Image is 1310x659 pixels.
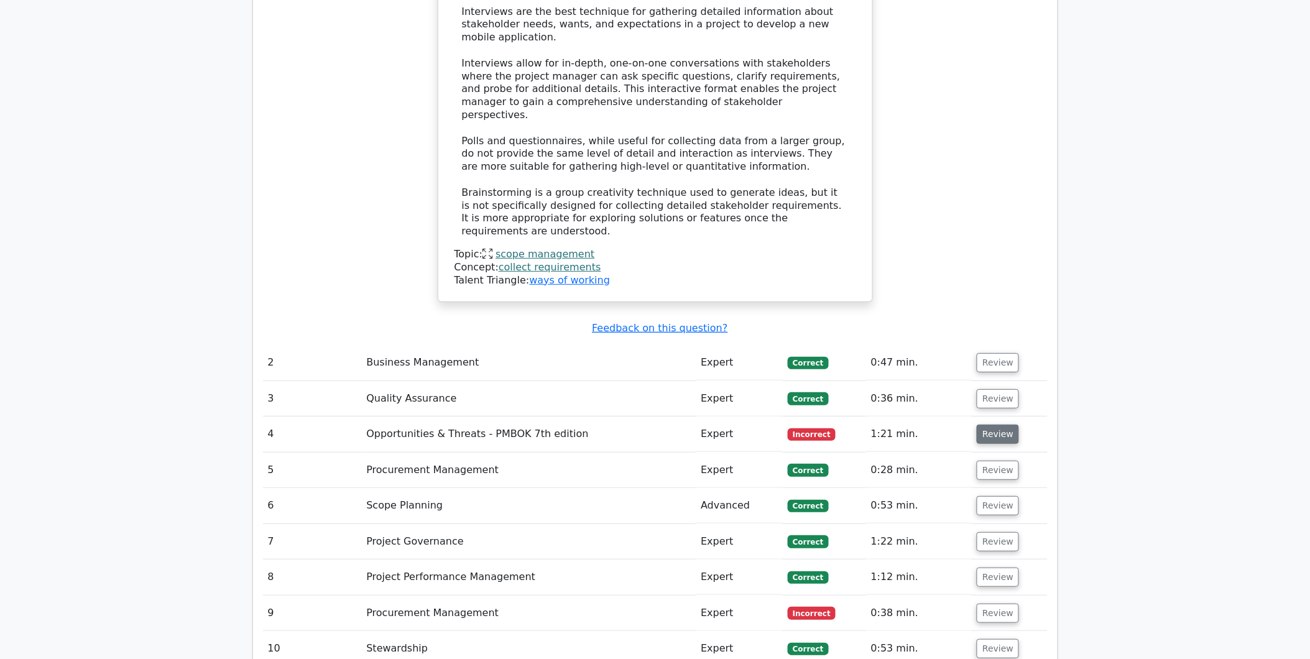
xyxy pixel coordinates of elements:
[263,381,362,417] td: 3
[696,524,783,560] td: Expert
[696,488,783,523] td: Advanced
[462,6,849,238] div: Interviews are the best technique for gathering detailed information about stakeholder needs, wan...
[454,248,856,287] div: Talent Triangle:
[788,571,828,584] span: Correct
[788,535,828,548] span: Correct
[361,453,696,488] td: Procurement Management
[866,596,972,631] td: 0:38 min.
[263,524,362,560] td: 7
[696,381,783,417] td: Expert
[361,524,696,560] td: Project Governance
[866,417,972,452] td: 1:21 min.
[977,425,1019,444] button: Review
[361,596,696,631] td: Procurement Management
[788,428,836,441] span: Incorrect
[696,560,783,595] td: Expert
[361,488,696,523] td: Scope Planning
[361,345,696,380] td: Business Management
[788,464,828,476] span: Correct
[263,596,362,631] td: 9
[496,248,594,260] a: scope management
[263,560,362,595] td: 8
[529,274,610,286] a: ways of working
[263,417,362,452] td: 4
[977,353,1019,372] button: Review
[361,381,696,417] td: Quality Assurance
[788,607,836,619] span: Incorrect
[977,604,1019,623] button: Review
[361,417,696,452] td: Opportunities & Threats - PMBOK 7th edition
[977,639,1019,658] button: Review
[977,496,1019,515] button: Review
[866,488,972,523] td: 0:53 min.
[977,568,1019,587] button: Review
[788,392,828,405] span: Correct
[454,261,856,274] div: Concept:
[454,248,856,261] div: Topic:
[263,345,362,380] td: 2
[696,453,783,488] td: Expert
[977,532,1019,551] button: Review
[788,643,828,655] span: Correct
[866,381,972,417] td: 0:36 min.
[361,560,696,595] td: Project Performance Management
[592,322,727,334] a: Feedback on this question?
[696,596,783,631] td: Expert
[866,560,972,595] td: 1:12 min.
[866,345,972,380] td: 0:47 min.
[696,417,783,452] td: Expert
[499,261,601,273] a: collect requirements
[977,461,1019,480] button: Review
[866,453,972,488] td: 0:28 min.
[866,524,972,560] td: 1:22 min.
[696,345,783,380] td: Expert
[263,488,362,523] td: 6
[263,453,362,488] td: 5
[788,500,828,512] span: Correct
[977,389,1019,408] button: Review
[788,357,828,369] span: Correct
